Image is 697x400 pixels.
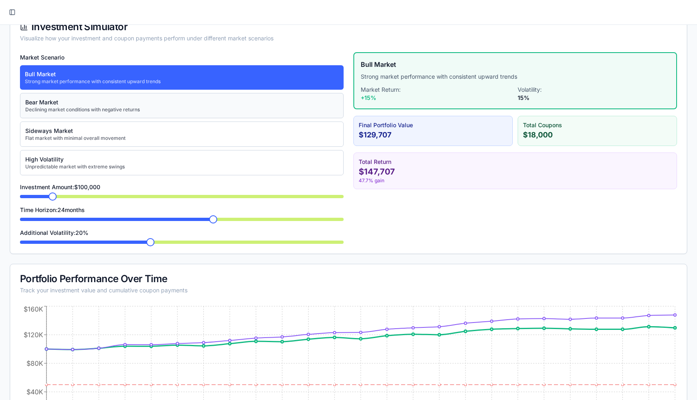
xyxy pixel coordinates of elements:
[518,86,542,93] span: Volatility:
[359,121,507,129] div: Final Portfolio Value
[25,164,125,170] div: Unpredictable market with extreme swings
[20,34,677,42] div: Visualize how your investment and coupon payments perform under different market scenarios
[25,78,161,85] div: Strong market performance with consistent upward trends
[25,70,161,78] div: Bull Market
[25,127,126,135] div: Sideways Market
[361,94,513,102] div: + 15 %
[24,305,43,313] tspan: $160K
[25,135,126,141] div: Flat market with minimal overall movement
[20,183,100,190] label: Investment Amount: $100,000
[359,177,672,184] div: 47.7 % gain
[25,155,125,164] div: High Volatility
[20,286,677,294] div: Track your investment value and cumulative coupon payments
[361,73,670,81] p: Strong market performance with consistent upward trends
[20,122,344,147] button: Sideways MarketFlat market with minimal overall movement
[523,121,672,129] div: Total Coupons
[20,65,344,90] button: Bull MarketStrong market performance with consistent upward trends
[26,359,43,367] tspan: $80K
[26,388,43,396] tspan: $40K
[20,150,344,175] button: High VolatilityUnpredictable market with extreme swings
[518,94,670,102] div: 15 %
[359,166,672,177] div: $147,707
[25,106,140,113] div: Declining market conditions with negative returns
[361,86,401,93] span: Market Return:
[523,129,672,141] div: $18,000
[20,54,64,61] label: Market Scenario
[24,331,43,339] tspan: $120K
[20,93,344,118] button: Bear MarketDeclining market conditions with negative returns
[31,22,128,32] span: Investment Simulator
[20,206,85,213] label: Time Horizon: 24 months
[20,229,88,236] label: Additional Volatility: 20 %
[359,129,507,141] div: $129,707
[20,274,677,284] div: Portfolio Performance Over Time
[361,60,670,69] h4: Bull Market
[359,158,672,166] div: Total Return
[25,98,140,106] div: Bear Market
